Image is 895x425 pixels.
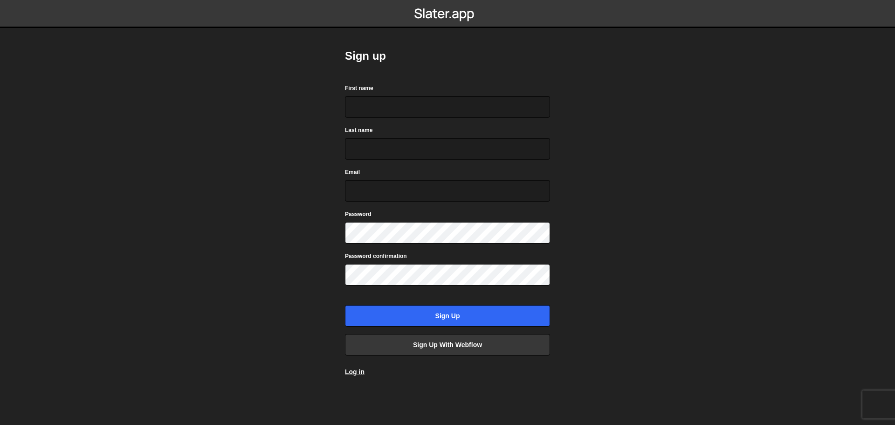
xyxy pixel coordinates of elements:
[345,84,373,93] label: First name
[345,49,550,63] h2: Sign up
[345,209,372,219] label: Password
[345,167,360,177] label: Email
[345,305,550,327] input: Sign up
[345,334,550,355] a: Sign up with Webflow
[345,251,407,261] label: Password confirmation
[345,125,372,135] label: Last name
[345,368,365,376] a: Log in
